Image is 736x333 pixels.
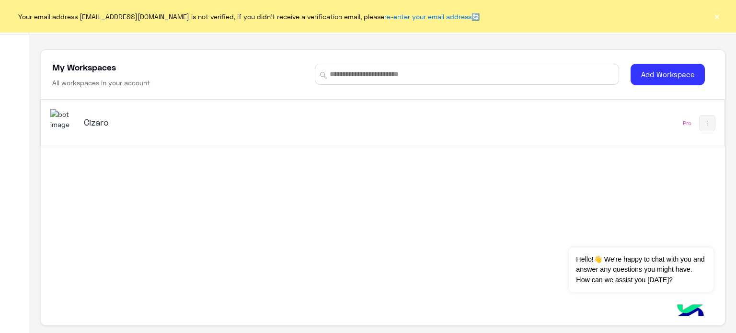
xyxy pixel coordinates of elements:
[569,247,713,292] span: Hello!👋 We're happy to chat with you and answer any questions you might have. How can we assist y...
[52,78,150,88] h6: All workspaces in your account
[631,64,705,85] button: Add Workspace
[84,116,323,128] h5: Cizaro
[50,109,76,130] img: 919860931428189
[683,119,691,127] div: Pro
[674,295,707,328] img: hulul-logo.png
[18,11,480,22] span: Your email address [EMAIL_ADDRESS][DOMAIN_NAME] is not verified, if you didn't receive a verifica...
[384,12,471,21] a: re-enter your email address
[712,11,722,21] button: ×
[52,61,116,73] h5: My Workspaces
